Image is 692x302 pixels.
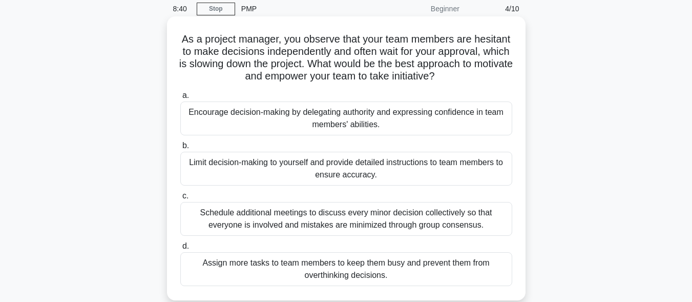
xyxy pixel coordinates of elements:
[180,152,512,186] div: Limit decision-making to yourself and provide detailed instructions to team members to ensure acc...
[182,91,189,99] span: a.
[180,252,512,286] div: Assign more tasks to team members to keep them busy and prevent them from overthinking decisions.
[180,202,512,236] div: Schedule additional meetings to discuss every minor decision collectively so that everyone is inv...
[182,141,189,150] span: b.
[182,191,188,200] span: c.
[182,241,189,250] span: d.
[197,3,235,15] a: Stop
[180,102,512,135] div: Encourage decision-making by delegating authority and expressing confidence in team members' abil...
[179,33,513,83] h5: As a project manager, you observe that your team members are hesitant to make decisions independe...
